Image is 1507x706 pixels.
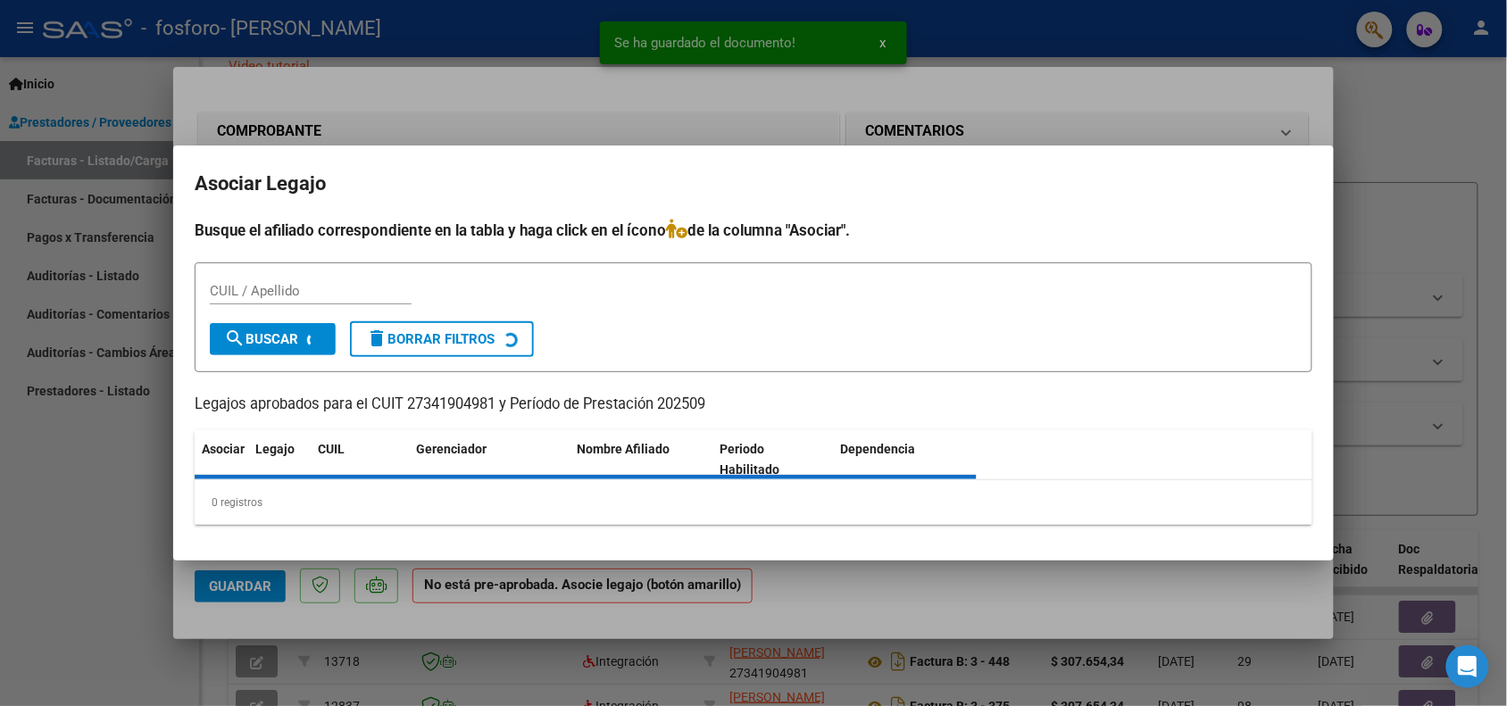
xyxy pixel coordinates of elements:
[366,331,495,347] span: Borrar Filtros
[255,442,295,456] span: Legajo
[834,430,978,489] datatable-header-cell: Dependencia
[1446,645,1489,688] div: Open Intercom Messenger
[713,430,834,489] datatable-header-cell: Periodo Habilitado
[195,430,248,489] datatable-header-cell: Asociar
[202,442,245,456] span: Asociar
[195,167,1312,201] h2: Asociar Legajo
[409,430,570,489] datatable-header-cell: Gerenciador
[366,328,387,349] mat-icon: delete
[720,442,780,477] span: Periodo Habilitado
[318,442,345,456] span: CUIL
[350,321,534,357] button: Borrar Filtros
[248,430,311,489] datatable-header-cell: Legajo
[195,219,1312,242] h4: Busque el afiliado correspondiente en la tabla y haga click en el ícono de la columna "Asociar".
[416,442,487,456] span: Gerenciador
[224,331,298,347] span: Buscar
[195,394,1312,416] p: Legajos aprobados para el CUIT 27341904981 y Período de Prestación 202509
[841,442,916,456] span: Dependencia
[311,430,409,489] datatable-header-cell: CUIL
[210,323,336,355] button: Buscar
[577,442,670,456] span: Nombre Afiliado
[570,430,713,489] datatable-header-cell: Nombre Afiliado
[224,328,246,349] mat-icon: search
[195,480,1312,525] div: 0 registros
